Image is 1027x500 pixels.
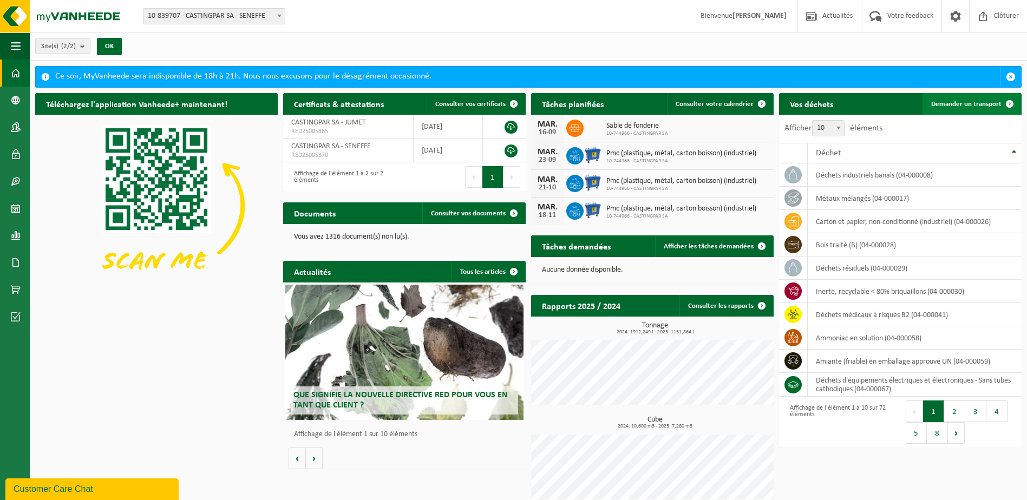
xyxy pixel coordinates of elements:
[537,212,558,219] div: 18-11
[422,202,525,224] a: Consulter vos documents
[482,166,503,188] button: 1
[41,38,76,55] span: Site(s)
[537,120,558,129] div: MAR.
[291,142,371,150] span: CASTINGPAR SA - SENEFFE
[452,261,525,282] a: Tous les articles
[537,416,774,429] h3: Cube
[35,115,278,297] img: Download de VHEPlus App
[465,166,482,188] button: Previous
[808,280,1022,303] td: inerte, recyclable < 80% briquaillons (04-000030)
[283,93,395,114] h2: Certificats & attestations
[808,210,1022,233] td: carton et papier, non-conditionné (industriel) (04-000026)
[291,119,366,127] span: CASTINGPAR SA - JUMET
[606,177,756,186] span: Pmc (plastique, métal, carton boisson) (industriel)
[927,422,948,444] button: 8
[427,93,525,115] a: Consulter vos certificats
[667,93,773,115] a: Consulter votre calendrier
[291,151,405,160] span: RED25005370
[531,93,614,114] h2: Tâches planifiées
[537,322,774,335] h3: Tonnage
[732,12,787,20] strong: [PERSON_NAME]
[606,186,756,192] span: 10-744966 - CASTINGPAR SA
[503,166,520,188] button: Next
[294,233,515,241] p: Vous avez 1316 document(s) non lu(s).
[808,350,1022,373] td: amiante (friable) en emballage approuvé UN (04-000059)
[808,256,1022,280] td: déchets résiduels (04-000029)
[283,202,346,223] h2: Documents
[306,448,323,469] button: Volgende
[283,261,342,282] h2: Actualités
[537,330,774,335] span: 2024: 1912,249 t - 2025: 1151,864 t
[143,9,285,24] span: 10-839707 - CASTINGPAR SA - SENEFFE
[537,424,774,429] span: 2024: 10,600 m3 - 2025: 7,280 m3
[606,158,756,165] span: 10-744966 - CASTINGPAR SA
[414,139,483,162] td: [DATE]
[584,201,602,219] img: WB-0660-HPE-BE-01
[293,391,508,410] span: Que signifie la nouvelle directive RED pour vous en tant que client ?
[606,213,756,220] span: 10-744966 - CASTINGPAR SA
[606,149,756,158] span: Pmc (plastique, métal, carton boisson) (industriel)
[812,120,845,136] span: 10
[906,400,923,422] button: Previous
[779,93,844,114] h2: Vos déchets
[542,266,763,274] p: Aucune donnée disponible.
[931,101,1002,108] span: Demander un transport
[948,422,965,444] button: Next
[537,156,558,164] div: 23-09
[676,101,754,108] span: Consulter votre calendrier
[816,149,841,157] span: Déchet
[923,93,1021,115] a: Demander un transport
[289,165,399,189] div: Affichage de l'élément 1 à 2 sur 2 éléments
[944,400,965,422] button: 2
[531,295,631,316] h2: Rapports 2025 / 2024
[143,8,285,24] span: 10-839707 - CASTINGPAR SA - SENEFFE
[679,295,773,317] a: Consulter les rapports
[35,38,90,54] button: Site(s)(2/2)
[55,67,1000,87] div: Ce soir, MyVanheede sera indisponible de 18h à 21h. Nous nous excusons pour le désagrément occasi...
[537,129,558,136] div: 16-09
[289,448,306,469] button: Vorige
[537,203,558,212] div: MAR.
[584,173,602,192] img: WB-0660-HPE-BE-01
[61,43,76,50] count: (2/2)
[294,431,520,438] p: Affichage de l'élément 1 sur 10 éléments
[435,101,506,108] span: Consulter vos certificats
[35,93,238,114] h2: Téléchargez l'application Vanheede+ maintenant!
[808,233,1022,256] td: bois traité (B) (04-000028)
[808,373,1022,397] td: déchets d'équipements électriques et électroniques - Sans tubes cathodiques (04-000067)
[906,422,927,444] button: 5
[414,115,483,139] td: [DATE]
[784,399,895,445] div: Affichage de l'élément 1 à 10 sur 72 éléments
[531,235,622,256] h2: Tâches demandées
[813,121,844,136] span: 10
[923,400,944,422] button: 1
[97,38,122,55] button: OK
[808,163,1022,187] td: déchets industriels banals (04-000008)
[537,184,558,192] div: 21-10
[537,148,558,156] div: MAR.
[584,146,602,164] img: WB-0660-HPE-BE-01
[5,476,181,500] iframe: chat widget
[784,124,882,133] label: Afficher éléments
[808,187,1022,210] td: métaux mélangés (04-000017)
[606,205,756,213] span: Pmc (plastique, métal, carton boisson) (industriel)
[431,210,506,217] span: Consulter vos documents
[285,285,523,420] a: Que signifie la nouvelle directive RED pour vous en tant que client ?
[291,127,405,136] span: RED25005365
[664,243,754,250] span: Afficher les tâches demandées
[537,175,558,184] div: MAR.
[655,235,773,257] a: Afficher les tâches demandées
[606,130,668,137] span: 10-744966 - CASTINGPAR SA
[986,400,1008,422] button: 4
[808,303,1022,326] td: déchets médicaux à risques B2 (04-000041)
[606,122,668,130] span: Sable de fonderie
[965,400,986,422] button: 3
[808,326,1022,350] td: Ammoniac en solution (04-000058)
